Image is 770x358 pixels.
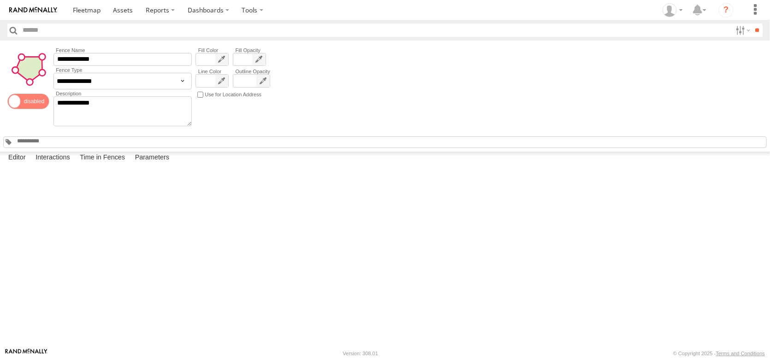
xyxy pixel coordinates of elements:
[75,152,130,164] label: Time in Fences
[53,47,192,53] label: Fence Name
[205,90,261,99] label: Use for Location Address
[195,69,229,74] label: Line Color
[53,91,192,96] label: Description
[343,351,378,356] div: Version: 308.01
[659,3,686,17] div: Dennis Braga
[53,67,192,73] label: Fence Type
[716,351,765,356] a: Terms and Conditions
[4,152,30,164] label: Editor
[233,69,270,74] label: Outline Opacity
[130,152,174,164] label: Parameters
[195,47,229,53] label: Fill Color
[5,349,47,358] a: Visit our Website
[233,47,266,53] label: Fill Opacity
[9,7,57,13] img: rand-logo.svg
[732,23,752,37] label: Search Filter Options
[719,3,734,18] i: ?
[673,351,765,356] div: © Copyright 2025 -
[31,152,75,164] label: Interactions
[7,94,49,109] span: Enable/Disable Status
